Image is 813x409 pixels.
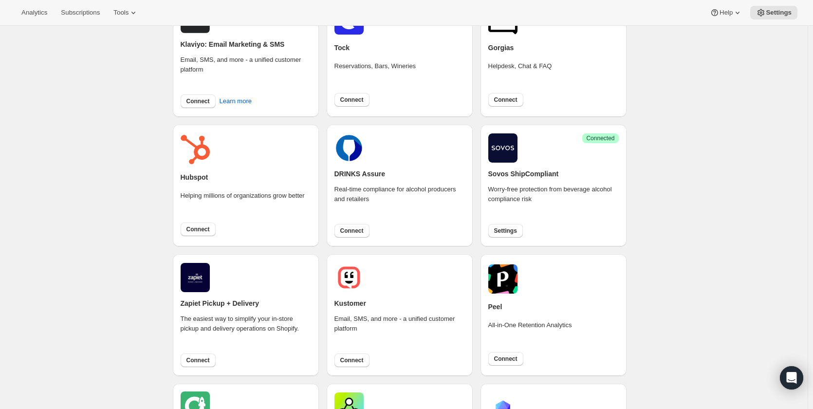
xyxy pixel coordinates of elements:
span: Connect [340,96,364,104]
span: Connect [494,96,517,104]
h2: Tock [334,43,350,53]
img: hubspot.png [181,135,210,164]
div: Email, SMS, and more - a unified customer platform [181,55,311,88]
button: Settings [488,224,523,238]
h2: DRINKS Assure [334,169,386,179]
span: Analytics [21,9,47,17]
span: Subscriptions [61,9,100,17]
span: Connect [340,356,364,364]
span: Settings [766,9,792,17]
span: Settings [494,227,517,235]
span: Tools [113,9,129,17]
button: Subscriptions [55,6,106,19]
span: Connect [186,225,210,233]
button: Help [704,6,748,19]
button: Connect [181,223,216,236]
button: Learn more [214,93,258,109]
h2: Gorgias [488,43,514,53]
span: Connect [340,227,364,235]
h2: Hubspot [181,172,208,182]
div: Worry-free protection from beverage alcohol compliance risk [488,185,619,218]
h2: Kustomer [334,298,366,308]
div: Email, SMS, and more - a unified customer platform [334,314,465,347]
img: peel.png [488,264,517,294]
div: The easiest way to simplify your in-store pickup and delivery operations on Shopify. [181,314,311,347]
h2: Klaviyo: Email Marketing & SMS [181,39,285,49]
span: Connect [494,355,517,363]
span: Help [720,9,733,17]
button: Connect [488,93,523,107]
div: Real-time compliance for alcohol producers and retailers [334,185,465,218]
h2: Peel [488,302,502,312]
button: Connect [181,353,216,367]
img: shipcompliant.png [488,133,517,163]
div: All-in-One Retention Analytics [488,320,572,344]
button: Analytics [16,6,53,19]
span: Connect [186,356,210,364]
span: Learn more [220,96,252,106]
button: Connect [181,94,216,108]
button: Connect [334,93,370,107]
h2: Zapiet Pickup + Delivery [181,298,259,308]
button: Tools [108,6,144,19]
img: zapiet.jpg [181,263,210,292]
span: Connect [186,97,210,105]
h2: Sovos ShipCompliant [488,169,559,179]
div: Reservations, Bars, Wineries [334,61,416,85]
img: drinks.png [334,133,364,163]
button: Connect [488,352,523,366]
span: Connected [586,134,614,142]
div: Open Intercom Messenger [780,366,803,390]
div: Helpdesk, Chat & FAQ [488,61,552,85]
button: Settings [750,6,797,19]
button: Connect [334,353,370,367]
button: Connect [334,224,370,238]
div: Helping millions of organizations grow better [181,191,305,214]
